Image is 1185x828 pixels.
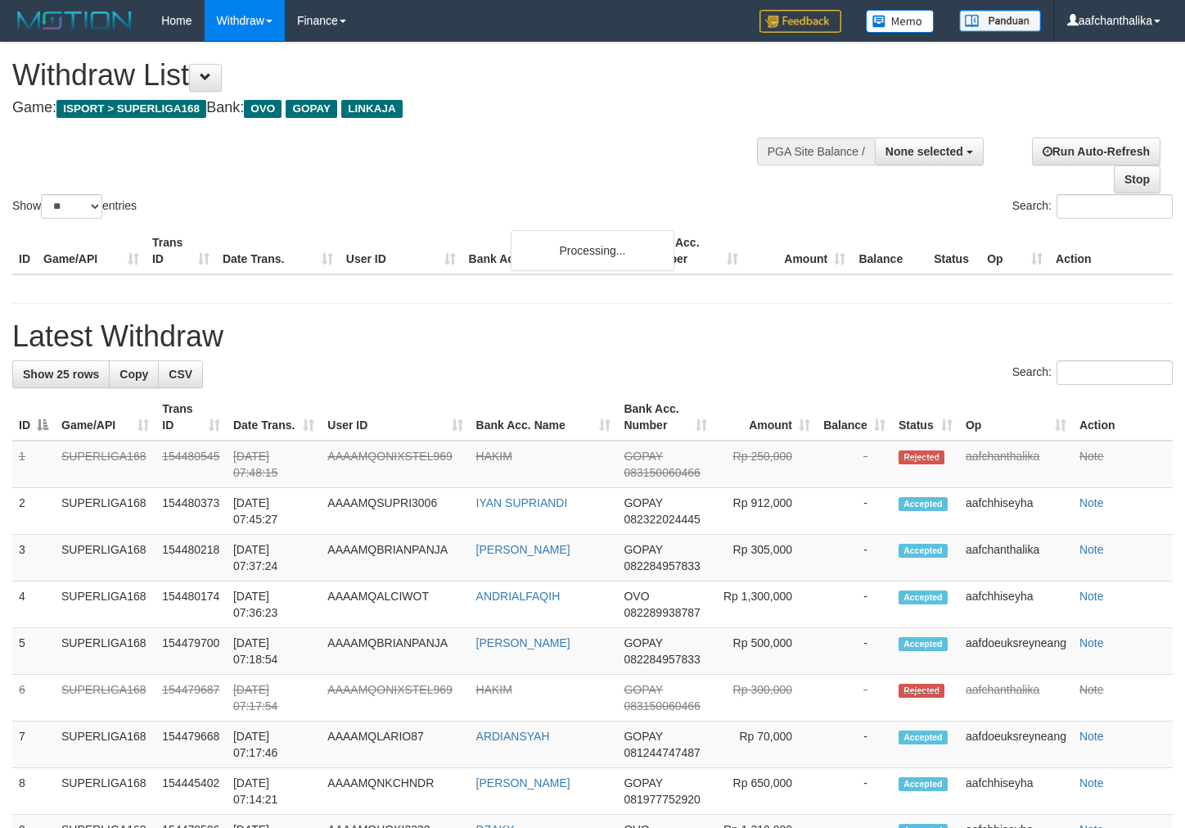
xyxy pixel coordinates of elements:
th: Game/API [37,228,146,274]
td: 8 [12,768,55,815]
a: Note [1079,730,1104,743]
td: Rp 1,300,000 [714,581,817,628]
td: AAAAMQONIXSTEL969 [321,675,469,722]
td: Rp 250,000 [714,441,817,488]
a: Note [1079,450,1104,463]
td: - [817,488,892,535]
span: GOPAY [624,496,662,509]
td: - [817,535,892,581]
a: Note [1079,776,1104,790]
td: 154480373 [155,488,227,535]
span: Copy 083150060466 to clipboard [624,466,700,479]
input: Search: [1057,360,1173,385]
th: Date Trans. [216,228,340,274]
a: ANDRIALFAQIH [476,590,561,603]
td: - [817,441,892,488]
span: Accepted [899,777,948,791]
th: ID: activate to sort column descending [12,394,55,441]
td: - [817,628,892,675]
td: AAAAMQSUPRI3006 [321,488,469,535]
td: 154480174 [155,581,227,628]
td: SUPERLIGA168 [55,441,155,488]
span: Copy 081244747487 to clipboard [624,746,700,759]
td: 154479687 [155,675,227,722]
a: [PERSON_NAME] [476,776,570,790]
td: 154479668 [155,722,227,768]
a: [PERSON_NAME] [476,543,570,556]
div: PGA Site Balance / [757,138,875,165]
td: [DATE] 07:45:27 [227,488,321,535]
button: None selected [875,138,984,165]
td: SUPERLIGA168 [55,722,155,768]
a: HAKIM [476,450,512,463]
a: Note [1079,543,1104,556]
td: SUPERLIGA168 [55,581,155,628]
label: Search: [1012,360,1173,385]
th: Bank Acc. Name: activate to sort column ascending [470,394,618,441]
th: User ID: activate to sort column ascending [321,394,469,441]
td: 5 [12,628,55,675]
a: Run Auto-Refresh [1032,138,1160,165]
td: Rp 500,000 [714,628,817,675]
th: Balance: activate to sort column ascending [817,394,892,441]
td: 4 [12,581,55,628]
a: IYAN SUPRIANDI [476,496,568,509]
span: GOPAY [624,543,662,556]
span: Copy [119,368,148,381]
a: ARDIANSYAH [476,730,550,743]
th: Status [927,228,980,274]
img: MOTION_logo.png [12,8,137,33]
div: Processing... [511,230,674,271]
span: GOPAY [624,683,662,696]
td: - [817,675,892,722]
td: - [817,722,892,768]
span: Copy 082284957833 to clipboard [624,559,700,572]
td: 154480218 [155,535,227,581]
td: 7 [12,722,55,768]
th: Bank Acc. Number: activate to sort column ascending [617,394,714,441]
span: CSV [169,368,192,381]
td: [DATE] 07:48:15 [227,441,321,488]
td: Rp 912,000 [714,488,817,535]
img: panduan.png [959,10,1041,32]
span: Copy 083150060466 to clipboard [624,699,700,713]
label: Show entries [12,194,137,219]
td: [DATE] 07:37:24 [227,535,321,581]
td: AAAAMQBRIANPANJA [321,535,469,581]
span: Copy 082284957833 to clipboard [624,653,700,666]
td: SUPERLIGA168 [55,488,155,535]
td: aafchanthalika [959,535,1073,581]
h4: Game: Bank: [12,100,773,116]
a: Show 25 rows [12,360,110,388]
td: aafchanthalika [959,441,1073,488]
th: User ID [340,228,462,274]
span: OVO [244,100,282,118]
td: 2 [12,488,55,535]
span: GOPAY [624,450,662,463]
td: AAAAMQBRIANPANJA [321,628,469,675]
span: Rejected [899,684,944,698]
td: SUPERLIGA168 [55,535,155,581]
td: 154479700 [155,628,227,675]
a: Note [1079,496,1104,509]
td: aafchhiseyha [959,768,1073,815]
th: Balance [852,228,927,274]
td: SUPERLIGA168 [55,675,155,722]
td: aafchanthalika [959,675,1073,722]
td: [DATE] 07:17:54 [227,675,321,722]
input: Search: [1057,194,1173,219]
th: Bank Acc. Name [462,228,638,274]
span: Accepted [899,731,948,744]
a: Note [1079,636,1104,649]
td: [DATE] 07:18:54 [227,628,321,675]
td: SUPERLIGA168 [55,628,155,675]
th: Trans ID: activate to sort column ascending [155,394,227,441]
td: AAAAMQONIXSTEL969 [321,441,469,488]
a: Copy [109,360,159,388]
img: Feedback.jpg [759,10,841,33]
td: [DATE] 07:36:23 [227,581,321,628]
span: Accepted [899,497,948,511]
td: 1 [12,441,55,488]
span: None selected [885,145,963,158]
span: OVO [624,590,649,603]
